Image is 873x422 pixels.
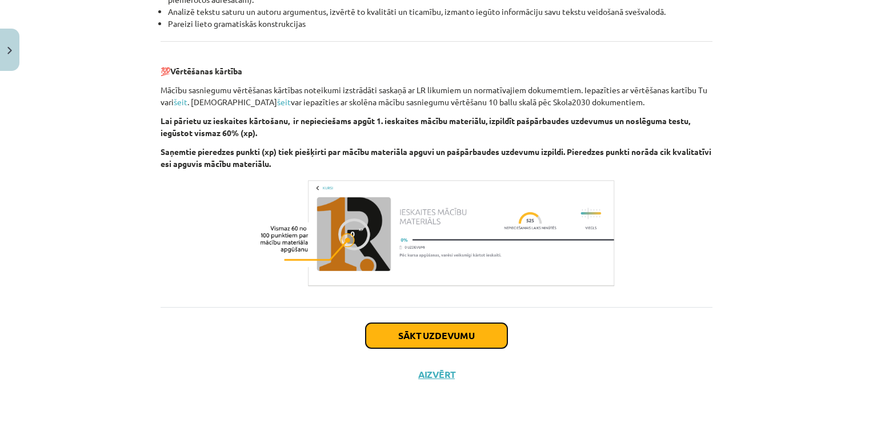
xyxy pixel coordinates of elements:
b: Vērtēšanas kārtība [170,66,242,76]
li: Analizē tekstu saturu un autoru argumentus, izvērtē to kvalitāti un ticamību, izmanto iegūto info... [168,6,712,18]
b: Lai pārietu uz ieskaites kārtošanu, ir nepieciešams apgūt 1. ieskaites mācību materiālu, izpildīt... [161,116,690,138]
img: icon-close-lesson-0947bae3869378f0d4975bcd49f059093ad1ed9edebbc8119c70593378902aed.svg [7,47,12,54]
li: Pareizi lieto gramatiskās konstrukcijas [168,18,712,30]
button: Sākt uzdevumu [366,323,507,348]
a: šeit [174,97,187,107]
b: Saņemtie pieredzes punkti (xp) tiek piešķirti par mācību materiāla apguvi un pašpārbaudes uzdevum... [161,146,711,169]
p: 💯 [161,53,712,77]
p: Mācību sasniegumu vērtēšanas kārtības noteikumi izstrādāti saskaņā ar LR likumiem un normatīvajie... [161,84,712,108]
a: šeit [277,97,291,107]
button: Aizvērt [415,369,458,380]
